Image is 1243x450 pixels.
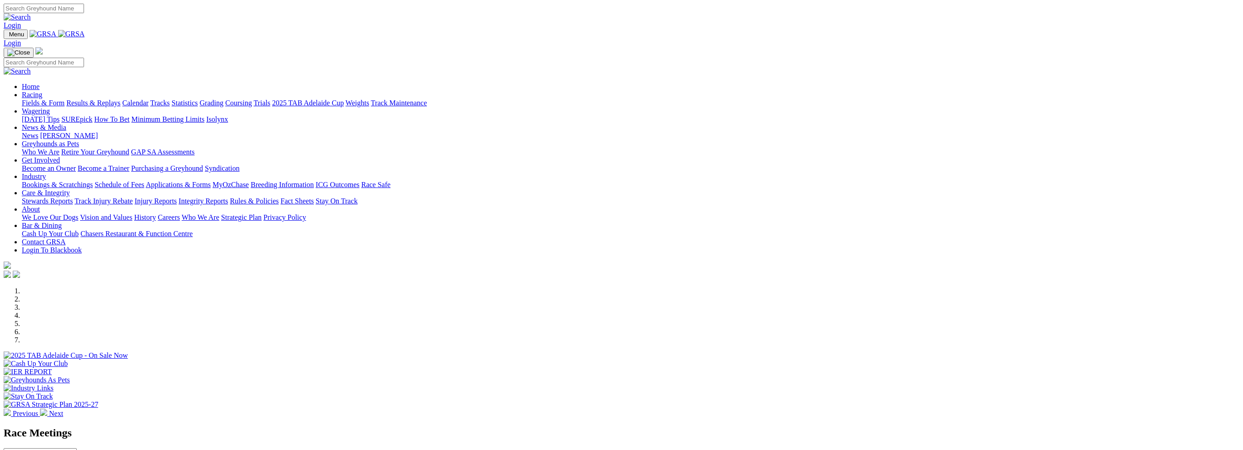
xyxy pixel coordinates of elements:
a: Home [22,83,40,90]
a: News & Media [22,124,66,131]
a: Breeding Information [251,181,314,188]
span: Next [49,410,63,417]
a: Strategic Plan [221,213,262,221]
a: 2025 TAB Adelaide Cup [272,99,344,107]
a: Become a Trainer [78,164,129,172]
img: Stay On Track [4,392,53,401]
a: Fields & Form [22,99,64,107]
a: Wagering [22,107,50,115]
div: Racing [22,99,1239,107]
a: About [22,205,40,213]
input: Search [4,58,84,67]
a: Become an Owner [22,164,76,172]
img: Industry Links [4,384,54,392]
img: twitter.svg [13,271,20,278]
a: Care & Integrity [22,189,70,197]
a: Minimum Betting Limits [131,115,204,123]
div: Care & Integrity [22,197,1239,205]
a: Next [40,410,63,417]
img: logo-grsa-white.png [4,262,11,269]
a: GAP SA Assessments [131,148,195,156]
a: Rules & Policies [230,197,279,205]
a: Statistics [172,99,198,107]
a: We Love Our Dogs [22,213,78,221]
button: Toggle navigation [4,30,28,39]
a: Isolynx [206,115,228,123]
a: Chasers Restaurant & Function Centre [80,230,193,237]
img: logo-grsa-white.png [35,47,43,54]
input: Search [4,4,84,13]
a: Who We Are [22,148,59,156]
a: Previous [4,410,40,417]
img: Search [4,67,31,75]
img: chevron-left-pager-white.svg [4,409,11,416]
img: Greyhounds As Pets [4,376,70,384]
div: News & Media [22,132,1239,140]
a: Coursing [225,99,252,107]
div: Wagering [22,115,1239,124]
a: Vision and Values [80,213,132,221]
a: Weights [346,99,369,107]
a: Trials [253,99,270,107]
a: Login [4,39,21,47]
a: Contact GRSA [22,238,65,246]
img: chevron-right-pager-white.svg [40,409,47,416]
a: Syndication [205,164,239,172]
img: 2025 TAB Adelaide Cup - On Sale Now [4,351,128,360]
a: Get Involved [22,156,60,164]
div: Get Involved [22,164,1239,173]
a: Schedule of Fees [94,181,144,188]
a: Careers [158,213,180,221]
span: Previous [13,410,38,417]
div: Greyhounds as Pets [22,148,1239,156]
a: [DATE] Tips [22,115,59,123]
a: Racing [22,91,42,99]
a: [PERSON_NAME] [40,132,98,139]
a: Applications & Forms [146,181,211,188]
a: Privacy Policy [263,213,306,221]
a: Login [4,21,21,29]
a: Bar & Dining [22,222,62,229]
img: Cash Up Your Club [4,360,68,368]
a: Bookings & Scratchings [22,181,93,188]
a: Who We Are [182,213,219,221]
img: Close [7,49,30,56]
a: Retire Your Greyhound [61,148,129,156]
a: Calendar [122,99,149,107]
a: Stewards Reports [22,197,73,205]
a: Track Injury Rebate [74,197,133,205]
img: facebook.svg [4,271,11,278]
img: GRSA [58,30,85,38]
img: IER REPORT [4,368,52,376]
a: ICG Outcomes [316,181,359,188]
a: Fact Sheets [281,197,314,205]
a: Tracks [150,99,170,107]
a: Industry [22,173,46,180]
div: About [22,213,1239,222]
a: SUREpick [61,115,92,123]
a: MyOzChase [213,181,249,188]
a: Race Safe [361,181,390,188]
a: History [134,213,156,221]
a: Grading [200,99,223,107]
a: Injury Reports [134,197,177,205]
a: Integrity Reports [178,197,228,205]
button: Toggle navigation [4,48,34,58]
img: GRSA [30,30,56,38]
a: Greyhounds as Pets [22,140,79,148]
a: Purchasing a Greyhound [131,164,203,172]
span: Menu [9,31,24,38]
a: Track Maintenance [371,99,427,107]
a: Results & Replays [66,99,120,107]
a: Stay On Track [316,197,357,205]
a: Login To Blackbook [22,246,82,254]
img: Search [4,13,31,21]
div: Industry [22,181,1239,189]
img: GRSA Strategic Plan 2025-27 [4,401,98,409]
a: Cash Up Your Club [22,230,79,237]
a: News [22,132,38,139]
div: Bar & Dining [22,230,1239,238]
a: How To Bet [94,115,130,123]
h2: Race Meetings [4,427,1239,439]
